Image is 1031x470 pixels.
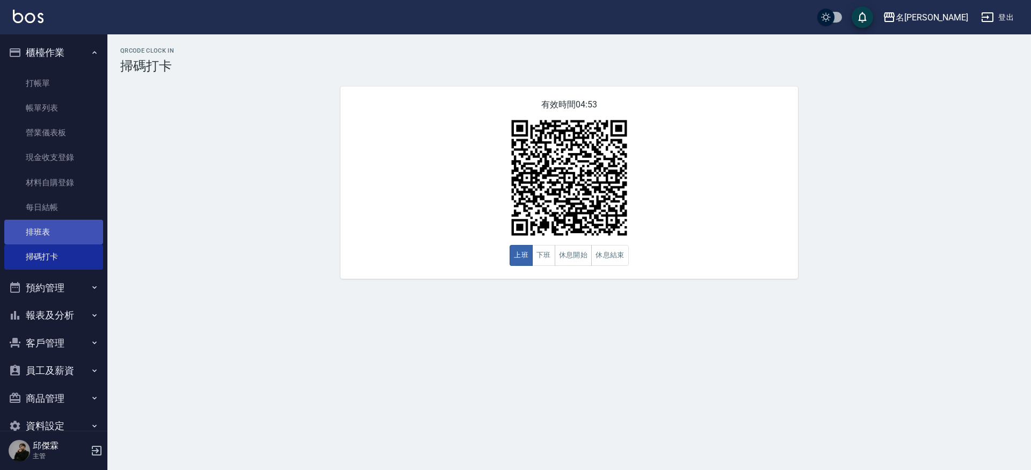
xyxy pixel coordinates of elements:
[33,451,88,461] p: 主管
[896,11,968,24] div: 名[PERSON_NAME]
[591,245,629,266] button: 休息結束
[4,195,103,220] a: 每日結帳
[532,245,555,266] button: 下班
[555,245,592,266] button: 休息開始
[4,96,103,120] a: 帳單列表
[4,120,103,145] a: 營業儀表板
[13,10,43,23] img: Logo
[977,8,1018,27] button: 登出
[4,220,103,244] a: 排班表
[120,47,1018,54] h2: QRcode Clock In
[4,357,103,385] button: 員工及薪資
[878,6,972,28] button: 名[PERSON_NAME]
[4,71,103,96] a: 打帳單
[9,440,30,461] img: Person
[852,6,873,28] button: save
[120,59,1018,74] h3: 掃碼打卡
[4,412,103,440] button: 資料設定
[340,86,798,279] div: 有效時間 04:53
[4,301,103,329] button: 報表及分析
[4,274,103,302] button: 預約管理
[4,329,103,357] button: 客戶管理
[33,440,88,451] h5: 邱傑霖
[4,385,103,413] button: 商品管理
[4,145,103,170] a: 現金收支登錄
[4,244,103,269] a: 掃碼打卡
[510,245,533,266] button: 上班
[4,39,103,67] button: 櫃檯作業
[4,170,103,195] a: 材料自購登錄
